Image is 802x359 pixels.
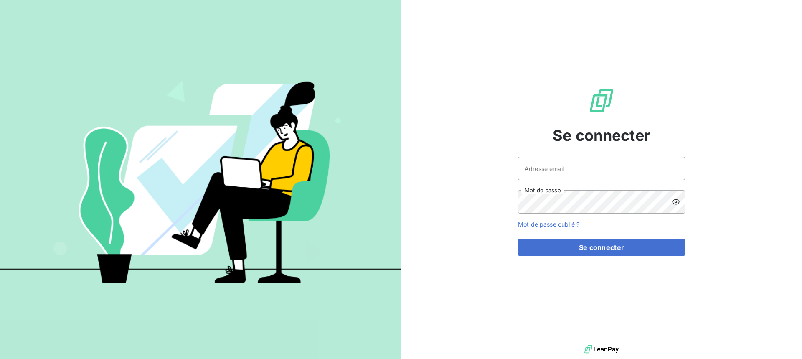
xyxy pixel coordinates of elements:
img: logo [584,343,619,356]
img: Logo LeanPay [588,87,615,114]
a: Mot de passe oublié ? [518,221,579,228]
span: Se connecter [553,124,650,147]
input: placeholder [518,157,685,180]
button: Se connecter [518,239,685,256]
